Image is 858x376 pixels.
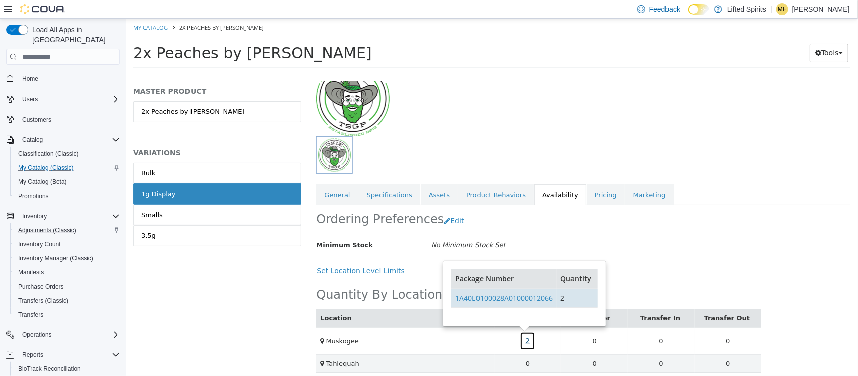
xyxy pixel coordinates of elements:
i: No Minimum Stock Set [306,223,380,230]
span: Promotions [14,190,120,202]
a: Availability [409,166,460,187]
span: Transfers (Classic) [18,297,68,305]
span: Inventory [22,212,47,220]
span: Promotions [18,192,49,200]
a: Transfer In [515,296,556,303]
input: Dark Mode [688,4,709,15]
button: Classification (Classic) [10,147,124,161]
span: Manifests [18,268,44,276]
span: Customers [22,116,51,124]
td: 2 [431,270,472,289]
span: Inventory Manager (Classic) [14,252,120,264]
span: Home [22,75,38,83]
button: Inventory [18,210,51,222]
a: Purchase Orders [14,280,68,293]
span: Catalog [22,136,43,144]
button: Set Location Level Limits [190,243,284,262]
td: 0 [569,336,636,354]
a: My Catalog [8,5,42,13]
td: 0 [435,336,502,354]
td: 0 [435,309,502,336]
a: Inventory Count [14,238,65,250]
span: Users [22,95,38,103]
a: Marketing [500,166,548,187]
p: [PERSON_NAME] [792,3,850,15]
button: Catalog [18,134,47,146]
button: Users [18,93,42,105]
h5: VARIATIONS [8,130,175,139]
span: Home [18,72,120,84]
p: Lifted Spirits [727,3,766,15]
span: Purchase Orders [14,280,120,293]
button: Purchase Orders [10,279,124,294]
span: Tahlequah [200,341,233,349]
button: Reports [2,348,124,362]
button: Tools [684,25,723,44]
a: Transfer Out [579,296,626,303]
div: 3.5g [16,212,30,222]
span: Reports [18,349,120,361]
td: 0 [369,336,436,354]
span: My Catalog (Beta) [18,178,67,186]
button: Adjustments (Classic) [10,223,124,237]
a: Assets [295,166,332,187]
span: Catalog [18,134,120,146]
a: Home [18,73,42,85]
a: Pricing [461,166,499,187]
span: Transfers [14,309,120,321]
span: Purchase Orders [18,283,64,291]
td: 0 [502,336,569,354]
a: BioTrack Reconciliation [14,363,85,375]
a: Adjustments (Classic) [14,224,80,236]
span: Inventory Count [14,238,120,250]
span: Transfers (Classic) [14,295,120,307]
span: Classification (Classic) [18,150,79,158]
img: Cova [20,4,65,14]
a: Promotions [14,190,53,202]
button: BioTrack Reconciliation [10,362,124,376]
span: MF [778,3,786,15]
span: Inventory [18,210,120,222]
img: 150 [190,42,264,118]
a: 2x Peaches by [PERSON_NAME] [8,82,175,104]
a: Inventory Manager (Classic) [14,252,98,264]
button: Customers [2,112,124,127]
td: 0 [569,309,636,336]
span: Inventory Manager (Classic) [18,254,93,262]
span: My Catalog (Classic) [14,162,120,174]
span: 2x Peaches by [PERSON_NAME] [8,26,246,43]
a: Product Behaviors [333,166,408,187]
span: Classification (Classic) [14,148,120,160]
a: Manifests [14,266,48,278]
span: Minimum Stock [190,223,247,230]
span: Operations [18,329,120,341]
a: 1A40E0100028A01000012066 [330,274,427,284]
span: Muskogee [200,319,233,326]
span: Adjustments (Classic) [14,224,120,236]
button: Home [2,71,124,85]
p: | [770,3,772,15]
div: Bulk [16,150,30,160]
a: Transfers [14,309,47,321]
a: My Catalog (Classic) [14,162,78,174]
span: 2x Peaches by [PERSON_NAME] [54,5,138,13]
span: Feedback [649,4,680,14]
span: BioTrack Reconciliation [14,363,120,375]
button: Inventory Count [10,237,124,251]
span: Customers [18,113,120,126]
button: Inventory Manager (Classic) [10,251,124,265]
button: Operations [2,328,124,342]
a: Specifications [233,166,294,187]
div: Smalls [16,192,37,202]
a: Transfers (Classic) [14,295,72,307]
a: My Catalog (Beta) [14,176,71,188]
h2: Quantity By Location [190,268,317,284]
button: Reports [18,349,47,361]
button: Inventory [2,209,124,223]
button: Transfers [10,308,124,322]
button: Catalog [2,133,124,147]
span: Adjustments (Classic) [18,226,76,234]
a: General [190,166,232,187]
button: My Catalog (Beta) [10,175,124,189]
